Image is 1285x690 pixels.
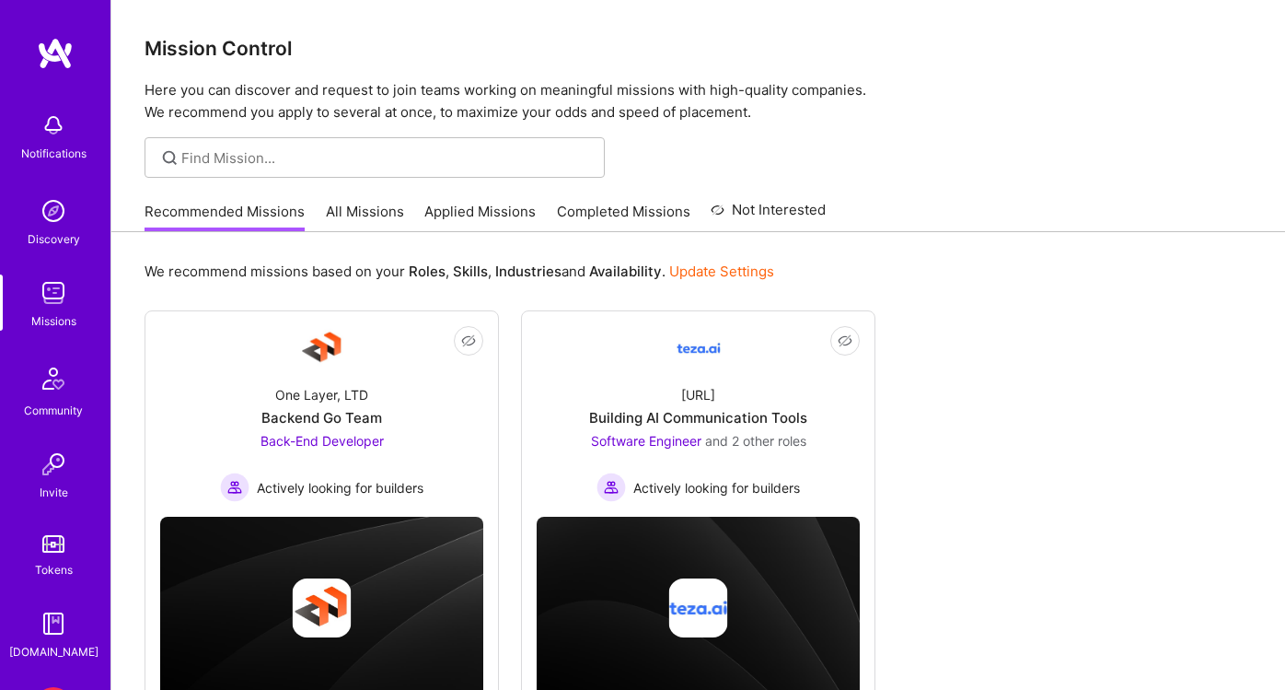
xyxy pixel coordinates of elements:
a: Completed Missions [557,202,690,232]
div: Invite [40,483,68,502]
div: Discovery [28,229,80,249]
p: Here you can discover and request to join teams working on meaningful missions with high-quality ... [145,79,1252,123]
img: tokens [42,535,64,553]
span: Actively looking for builders [257,478,423,497]
a: Company Logo[URL]Building AI Communication ToolsSoftware Engineer and 2 other rolesActively looki... [537,326,860,502]
span: Software Engineer [591,433,701,449]
img: Company Logo [300,326,344,370]
img: Company logo [669,579,728,637]
h3: Mission Control [145,37,1252,60]
b: Industries [495,263,561,280]
i: icon EyeClosed [461,333,476,348]
img: Company Logo [677,326,721,370]
a: Applied Missions [424,202,536,232]
img: Community [31,357,75,401]
a: Not Interested [711,199,826,232]
img: logo [37,37,74,70]
i: icon SearchGrey [159,147,180,169]
i: icon EyeClosed [838,333,852,348]
div: Community [24,401,83,420]
div: Missions [31,311,76,331]
a: Update Settings [669,263,774,280]
div: [URL] [681,385,715,404]
div: Notifications [21,144,87,163]
p: We recommend missions based on your , , and . [145,262,774,281]
div: Tokens [35,560,73,579]
img: teamwork [35,275,72,311]
span: and 2 other roles [705,433,806,449]
img: guide book [35,605,72,642]
div: [DOMAIN_NAME] [9,642,98,661]
span: Back-End Developer [260,433,384,449]
img: Actively looking for builders [596,473,626,502]
img: Company logo [293,579,352,637]
div: One Layer, LTD [275,385,368,404]
a: Company LogoOne Layer, LTDBackend Go TeamBack-End Developer Actively looking for buildersActively... [160,326,483,502]
div: Backend Go Team [261,408,382,427]
b: Skills [453,263,488,280]
b: Roles [409,263,446,280]
span: Actively looking for builders [633,478,800,497]
img: Invite [35,446,72,483]
input: Find Mission... [181,148,591,168]
img: Actively looking for builders [220,473,249,502]
a: All Missions [326,202,404,232]
b: Availability [589,263,662,280]
img: bell [35,107,72,144]
img: discovery [35,193,72,229]
a: Recommended Missions [145,202,305,232]
div: Building AI Communication Tools [589,408,807,427]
